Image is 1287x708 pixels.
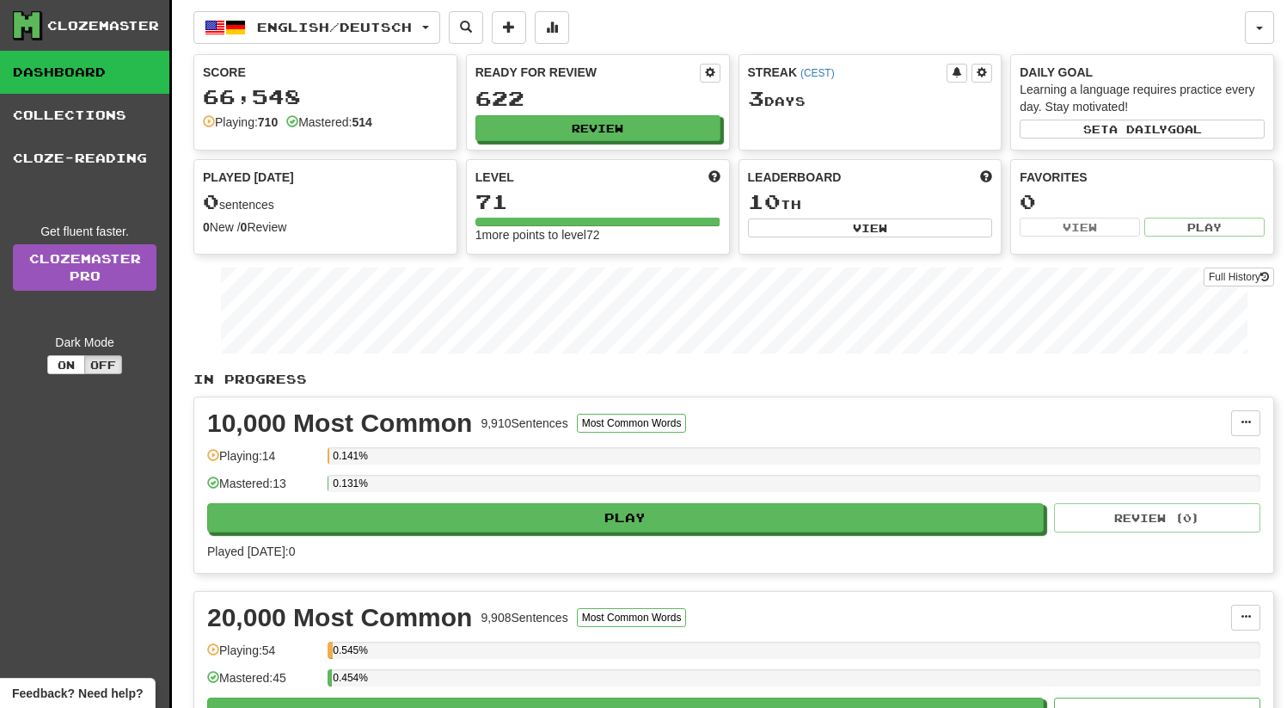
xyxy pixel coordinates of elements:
[207,605,472,631] div: 20,000 Most Common
[475,226,720,243] div: 1 more points to level 72
[203,64,448,81] div: Score
[207,545,295,558] span: Played [DATE]: 0
[207,503,1044,533] button: Play
[47,355,85,374] button: On
[980,169,992,186] span: This week in points, UTC
[13,334,156,351] div: Dark Mode
[207,447,319,476] div: Playing: 14
[1020,64,1265,81] div: Daily Goal
[748,189,781,213] span: 10
[577,414,687,433] button: Most Common Words
[748,219,993,237] button: View
[748,169,842,186] span: Leaderboard
[1020,169,1265,186] div: Favorites
[800,67,835,79] a: (CEST)
[258,115,278,129] strong: 710
[286,114,372,131] div: Mastered:
[748,191,993,213] div: th
[535,11,569,44] button: More stats
[449,11,483,44] button: Search sentences
[1020,218,1140,237] button: View
[1109,123,1167,135] span: a daily
[1204,268,1274,286] button: Full History
[1020,191,1265,212] div: 0
[12,685,143,702] span: Open feedback widget
[13,244,156,291] a: ClozemasterPro
[1144,218,1265,237] button: Play
[1054,503,1260,533] button: Review (0)
[748,88,993,110] div: Day s
[13,223,156,240] div: Get fluent faster.
[203,220,210,234] strong: 0
[203,169,294,186] span: Played [DATE]
[47,17,159,34] div: Clozemaster
[475,115,720,141] button: Review
[748,64,947,81] div: Streak
[475,64,700,81] div: Ready for Review
[203,189,219,213] span: 0
[241,220,248,234] strong: 0
[481,415,567,432] div: 9,910 Sentences
[207,475,319,503] div: Mastered: 13
[748,86,764,110] span: 3
[203,219,448,236] div: New / Review
[207,410,472,436] div: 10,000 Most Common
[577,608,687,627] button: Most Common Words
[492,11,526,44] button: Add sentence to collection
[257,20,412,34] span: English / Deutsch
[352,115,371,129] strong: 514
[481,609,567,626] div: 9,908 Sentences
[203,114,278,131] div: Playing:
[207,669,319,698] div: Mastered: 45
[207,642,319,670] div: Playing: 54
[1020,81,1265,115] div: Learning a language requires practice every day. Stay motivated!
[203,86,448,108] div: 66,548
[1020,120,1265,139] button: Seta dailygoal
[193,371,1274,388] p: In Progress
[475,88,720,109] div: 622
[203,191,448,213] div: sentences
[84,355,122,374] button: Off
[708,169,720,186] span: Score more points to level up
[475,191,720,212] div: 71
[193,11,440,44] button: English/Deutsch
[475,169,514,186] span: Level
